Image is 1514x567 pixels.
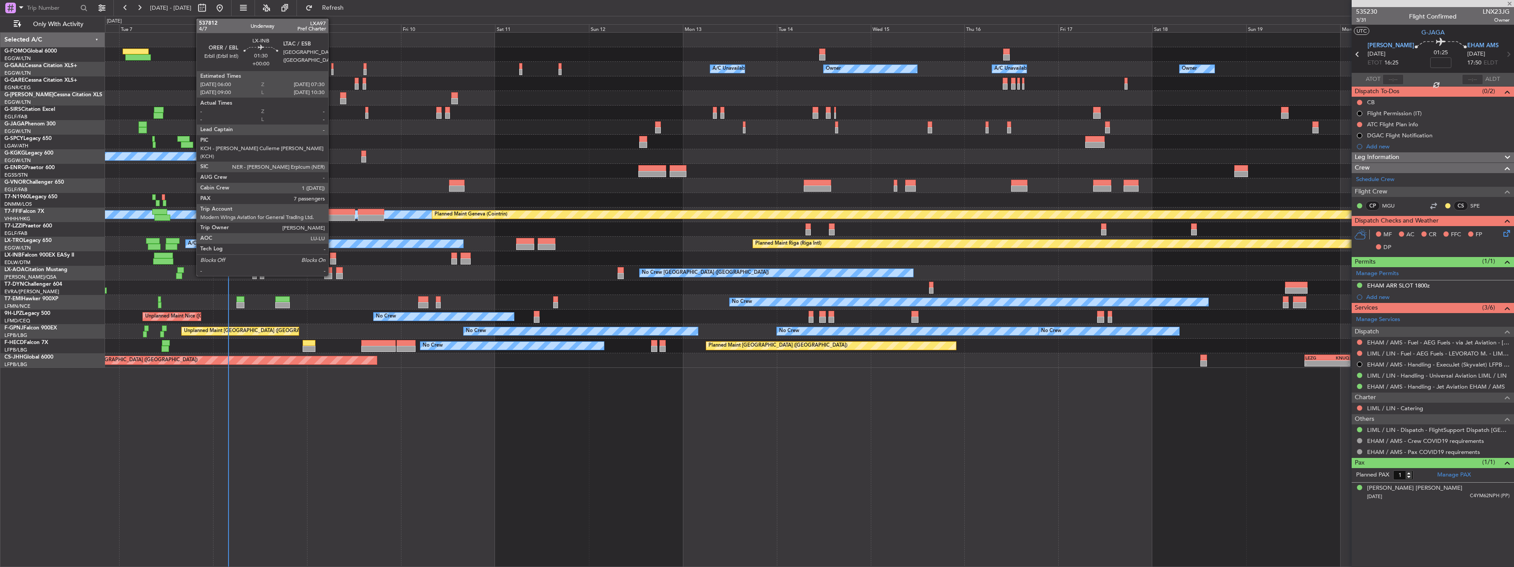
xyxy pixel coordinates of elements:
a: LX-TROLegacy 650 [4,238,52,243]
span: G-FOMO [4,49,27,54]
span: ELDT [1484,59,1498,68]
div: Planned Maint [GEOGRAPHIC_DATA] ([GEOGRAPHIC_DATA]) [243,91,382,105]
div: Owner [1182,62,1197,76]
span: T7-DYN [4,282,24,287]
div: Wed 15 [871,24,965,32]
a: Manage Permits [1356,269,1399,278]
span: G-[PERSON_NAME] [4,92,53,98]
div: Add new [1366,143,1510,150]
a: F-HECDFalcon 7X [4,340,48,345]
span: Crew [1355,163,1370,173]
div: Planned Maint [GEOGRAPHIC_DATA] ([GEOGRAPHIC_DATA]) [247,121,386,134]
a: EGGW/LTN [4,55,31,62]
span: CS-JHH [4,355,23,360]
div: Add new [1366,293,1510,301]
div: Unplanned Maint Nice ([GEOGRAPHIC_DATA]) [145,310,250,323]
a: LFPB/LBG [4,361,27,368]
span: 9H-LPZ [4,311,22,316]
div: Flight Confirmed [1409,12,1457,21]
span: F-HECD [4,340,24,345]
div: No Crew [779,325,799,338]
a: CS-JHHGlobal 6000 [4,355,53,360]
a: 9H-LPZLegacy 500 [4,311,50,316]
span: G-ENRG [4,165,25,170]
a: EVRA/[PERSON_NAME] [4,288,59,295]
a: LIML / LIN - Handling - Universal Aviation LIML / LIN [1367,372,1507,379]
a: LIML / LIN - Dispatch - FlightSupport Dispatch [GEOGRAPHIC_DATA] [1367,426,1510,434]
a: T7-N1960Legacy 650 [4,194,57,200]
span: Refresh [315,5,352,11]
a: SPE [1470,202,1490,210]
div: No Crew [732,295,752,309]
a: T7-FFIFalcon 7X [4,209,44,214]
div: Wed 8 [213,24,307,32]
span: LX-TRO [4,238,23,243]
span: MF [1383,231,1392,239]
span: [PERSON_NAME] [1368,42,1414,50]
div: [DATE] [107,18,122,25]
a: EGGW/LTN [4,70,31,76]
div: ATC Flight Plan info [1367,121,1418,128]
span: EHAM AMS [1467,42,1499,50]
div: [PERSON_NAME] [PERSON_NAME] [1367,484,1462,493]
a: LGAV/ATH [4,143,28,149]
a: LIML / LIN - Fuel - AEG Fuels - LEVORATO M. - LIML / LIN [1367,350,1510,357]
span: T7-N1960 [4,194,29,200]
span: T7-FFI [4,209,20,214]
div: Tue 7 [119,24,213,32]
span: 16:25 [1384,59,1398,68]
div: Mon 13 [683,24,777,32]
a: G-ENRGPraetor 600 [4,165,55,170]
a: G-SIRSCitation Excel [4,107,55,112]
span: G-JAGA [1421,28,1445,37]
a: EGNR/CEG [4,84,31,91]
a: EHAM / AMS - Crew COVID19 requirements [1367,437,1484,445]
div: Owner [826,62,841,76]
div: CS [1454,201,1468,211]
div: Planned Maint Riga (Riga Intl) [755,237,821,250]
div: A/C Unavailable [712,62,749,76]
a: MGU [1382,202,1402,210]
a: EGLF/FAB [4,113,27,120]
a: EGGW/LTN [4,245,31,251]
span: DP [1383,243,1391,252]
a: EHAM / AMS - Fuel - AEG Fuels - via Jet Aviation - [GEOGRAPHIC_DATA] / AMS [1367,339,1510,346]
span: (1/1) [1482,457,1495,467]
span: T7-LZZI [4,223,22,229]
span: FFC [1451,231,1461,239]
a: EGGW/LTN [4,99,31,106]
a: EGSS/STN [4,172,28,178]
span: (0/2) [1482,87,1495,96]
div: Sun 12 [589,24,683,32]
div: DGAC Flight Notification [1367,132,1432,139]
span: Services [1355,303,1378,313]
a: G-JAGAPhenom 300 [4,121,56,127]
span: (3/6) [1482,303,1495,312]
a: LIML / LIN - Catering [1367,404,1423,412]
a: G-SPCYLegacy 650 [4,136,52,141]
div: LEZG [1305,355,1327,360]
span: Leg Information [1355,152,1399,163]
span: Dispatch To-Dos [1355,87,1399,97]
div: Fri 17 [1058,24,1152,32]
span: Dispatch Checks and Weather [1355,216,1439,226]
div: A/C Unavailable [994,62,1031,76]
span: 01:25 [1434,49,1448,57]
span: Permits [1355,257,1375,267]
a: G-VNORChallenger 650 [4,180,64,185]
a: G-[PERSON_NAME]Cessna Citation XLS [4,92,102,98]
div: EHAM ARR SLOT 1800z [1367,282,1430,289]
a: EHAM / AMS - Handling - Jet Aviation EHAM / AMS [1367,383,1505,390]
a: LFPB/LBG [4,332,27,339]
button: Only With Activity [10,17,96,31]
a: G-FOMOGlobal 6000 [4,49,57,54]
div: Planned Maint [GEOGRAPHIC_DATA] ([GEOGRAPHIC_DATA]) [708,339,847,352]
a: EGGW/LTN [4,128,31,135]
span: G-GAAL [4,63,25,68]
a: EGLF/FAB [4,230,27,237]
button: Refresh [301,1,354,15]
span: G-GARE [4,78,25,83]
a: Schedule Crew [1356,175,1394,184]
span: [DATE] - [DATE] [150,4,191,12]
a: EHAM / AMS - Handling - ExecuJet (Skyvalet) LFPB / LBG [1367,361,1510,368]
